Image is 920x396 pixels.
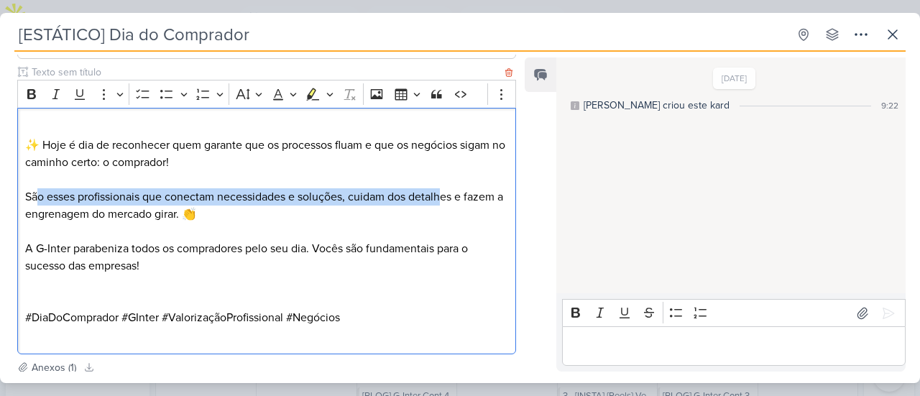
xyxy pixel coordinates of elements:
[25,188,508,223] p: São esses profissionais que conectam necessidades e soluções, cuidam dos detalhes e fazem a engre...
[562,299,906,327] div: Editor toolbar
[25,119,508,171] p: ⁠⁠⁠⁠⁠⁠⁠ ✨ Hoje é dia de reconhecer quem garante que os processos fluam e que os negócios sigam no...
[562,326,906,366] div: Editor editing area: main
[17,80,516,108] div: Editor toolbar
[881,99,898,112] div: 9:22
[32,360,76,375] div: Anexos (1)
[29,65,502,80] input: Texto sem título
[584,98,730,113] div: [PERSON_NAME] criou este kard
[25,309,508,326] p: #DiaDoComprador #GInter #ValorizaçãoProfissional #Negócios
[25,240,508,275] p: A G-Inter parabeniza todos os compradores pelo seu dia. Vocês são fundamentais para o sucesso das...
[17,108,516,354] div: Editor editing area: main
